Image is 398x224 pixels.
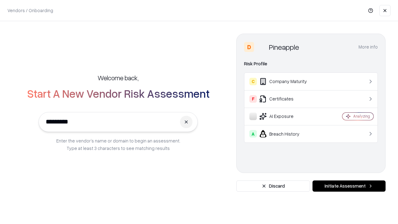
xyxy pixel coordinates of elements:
[244,42,254,52] div: D
[257,42,266,52] img: Pineapple
[249,130,324,138] div: Breach History
[249,113,324,120] div: AI Exposure
[244,60,378,68] div: Risk Profile
[249,78,257,85] div: C
[249,95,257,103] div: F
[249,78,324,85] div: Company Maturity
[359,41,378,53] button: More info
[353,114,370,119] div: Analyzing
[312,180,386,192] button: Initiate Assessment
[249,130,257,138] div: A
[269,42,299,52] div: Pineapple
[27,87,210,100] h2: Start A New Vendor Risk Assessment
[236,180,310,192] button: Discard
[98,73,139,82] h5: Welcome back,
[249,95,324,103] div: Certificates
[7,7,53,14] p: Vendors / Onboarding
[56,137,180,152] p: Enter the vendor’s name or domain to begin an assessment. Type at least 3 characters to see match...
